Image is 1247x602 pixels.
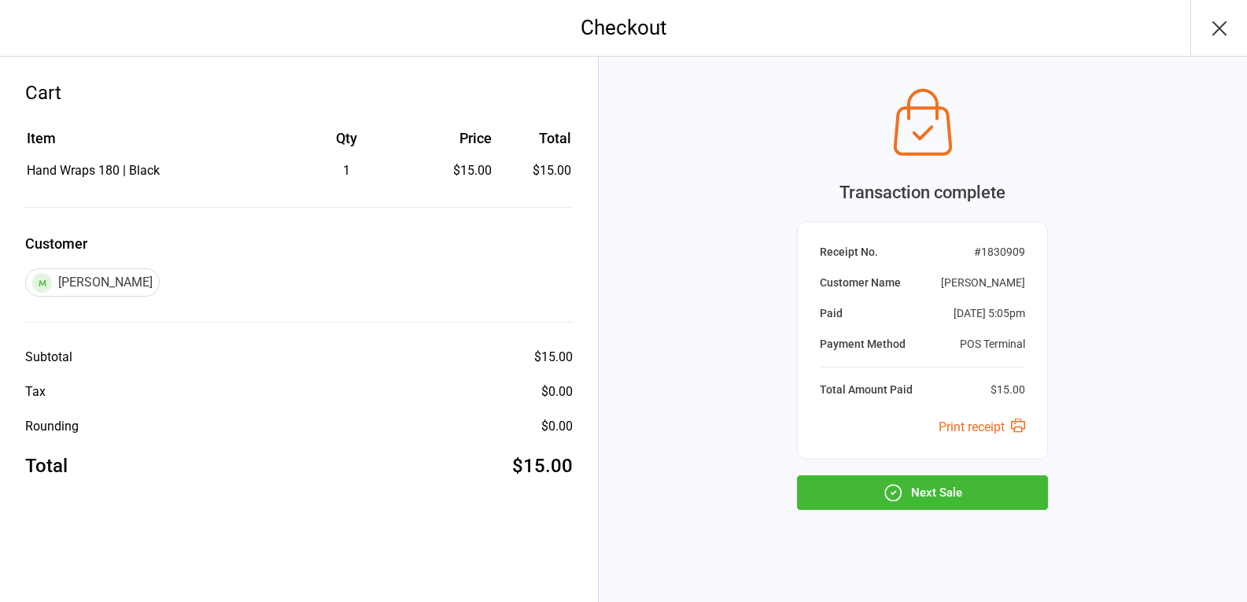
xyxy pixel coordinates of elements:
div: Customer Name [820,275,901,291]
th: Qty [279,127,413,160]
div: $0.00 [541,382,573,401]
div: [PERSON_NAME] [25,268,160,297]
button: Next Sale [797,475,1048,510]
div: Payment Method [820,336,906,353]
div: [DATE] 5:05pm [954,305,1025,322]
div: $15.00 [512,452,573,480]
label: Customer [25,233,573,254]
a: Print receipt [939,419,1025,434]
div: Total [25,452,68,480]
div: Rounding [25,417,79,436]
div: $15.00 [534,348,573,367]
div: 1 [279,161,413,180]
div: POS Terminal [960,336,1025,353]
div: $0.00 [541,417,573,436]
div: Price [415,127,492,149]
div: [PERSON_NAME] [941,275,1025,291]
div: # 1830909 [974,244,1025,260]
div: $15.00 [415,161,492,180]
div: Total Amount Paid [820,382,913,398]
td: $15.00 [498,161,571,180]
div: Paid [820,305,843,322]
div: Cart [25,79,573,107]
th: Total [498,127,571,160]
div: Subtotal [25,348,72,367]
th: Item [27,127,278,160]
div: Receipt No. [820,244,878,260]
span: Hand Wraps 180 | Black [27,163,160,178]
div: $15.00 [991,382,1025,398]
div: Tax [25,382,46,401]
div: Transaction complete [797,179,1048,205]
